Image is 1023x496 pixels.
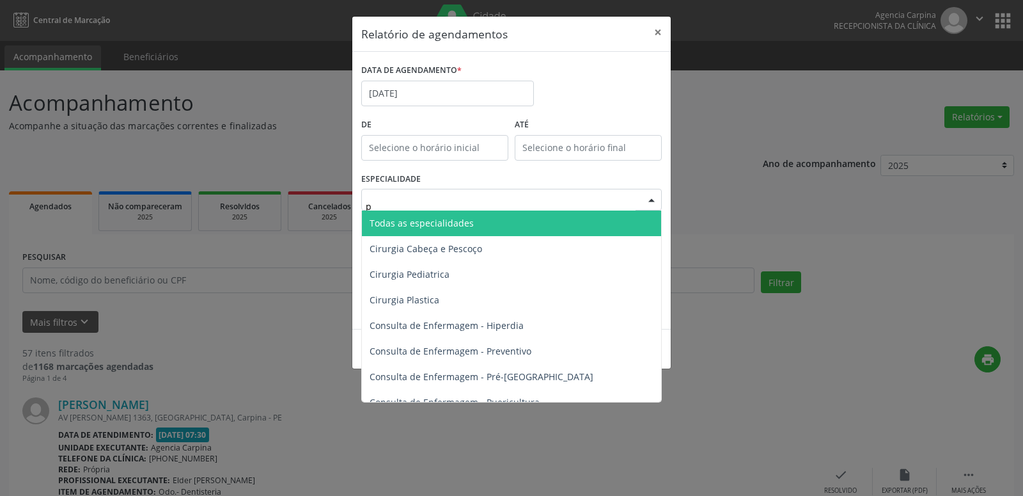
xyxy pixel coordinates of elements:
span: Consulta de Enfermagem - Hiperdia [370,319,524,332]
span: Consulta de Enfermagem - Puericultura [370,396,540,408]
span: Cirurgia Cabeça e Pescoço [370,243,482,255]
input: Selecione o horário final [515,135,662,161]
h5: Relatório de agendamentos [361,26,508,42]
span: Todas as especialidades [370,217,474,229]
span: Cirurgia Pediatrica [370,268,449,280]
input: Seleciona uma especialidade [366,193,636,219]
span: Consulta de Enfermagem - Pré-[GEOGRAPHIC_DATA] [370,371,593,383]
input: Selecione uma data ou intervalo [361,81,534,106]
label: De [361,115,508,135]
input: Selecione o horário inicial [361,135,508,161]
label: ATÉ [515,115,662,135]
button: Close [645,17,671,48]
label: DATA DE AGENDAMENTO [361,61,462,81]
span: Cirurgia Plastica [370,294,439,306]
span: Consulta de Enfermagem - Preventivo [370,345,531,357]
label: ESPECIALIDADE [361,170,421,189]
